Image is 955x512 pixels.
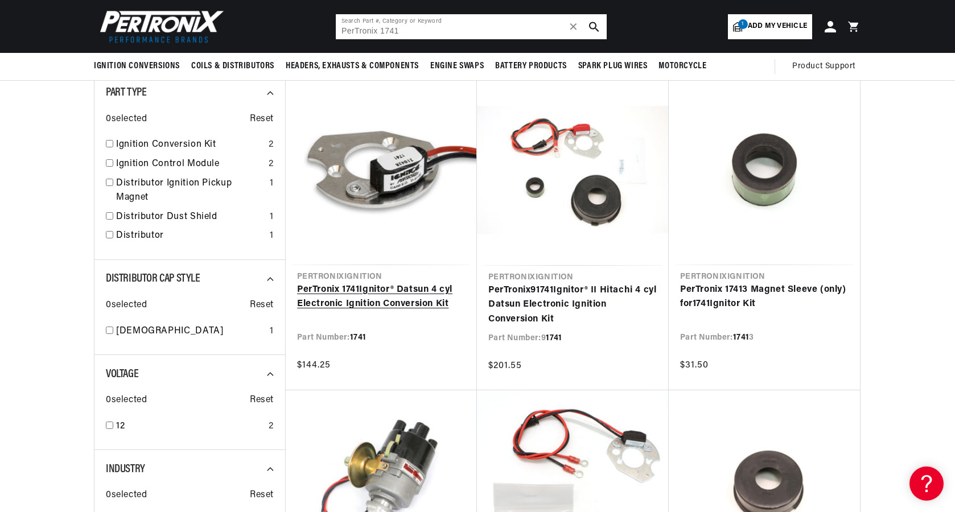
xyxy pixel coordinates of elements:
[106,369,138,380] span: Voltage
[269,157,274,172] div: 2
[425,53,489,80] summary: Engine Swaps
[658,60,706,72] span: Motorcycle
[270,229,274,243] div: 1
[106,488,147,503] span: 0 selected
[792,53,861,80] summary: Product Support
[269,419,274,434] div: 2
[489,53,573,80] summary: Battery Products
[116,157,264,172] a: Ignition Control Module
[94,53,186,80] summary: Ignition Conversions
[269,138,274,152] div: 2
[116,419,264,434] a: 12
[573,53,653,80] summary: Spark Plug Wires
[250,488,274,503] span: Reset
[106,393,147,408] span: 0 selected
[106,87,146,98] span: Part Type
[270,324,274,339] div: 1
[653,53,712,80] summary: Motorcycle
[116,229,265,243] a: Distributor
[748,21,807,32] span: Add my vehicle
[94,7,225,46] img: Pertronix
[94,60,180,72] span: Ignition Conversions
[116,324,265,339] a: [DEMOGRAPHIC_DATA]
[116,138,264,152] a: Ignition Conversion Kit
[250,112,274,127] span: Reset
[250,393,274,408] span: Reset
[336,14,607,39] input: Search Part #, Category or Keyword
[792,60,855,73] span: Product Support
[286,60,419,72] span: Headers, Exhausts & Components
[116,210,265,225] a: Distributor Dust Shield
[106,298,147,313] span: 0 selected
[186,53,280,80] summary: Coils & Distributors
[578,60,648,72] span: Spark Plug Wires
[680,283,849,312] a: PerTronix 17413 Magnet Sleeve (only) for1741Ignitor Kit
[270,176,274,191] div: 1
[738,19,748,29] span: 1
[495,60,567,72] span: Battery Products
[106,273,200,284] span: Distributor Cap Style
[250,298,274,313] span: Reset
[106,464,145,475] span: Industry
[116,176,265,205] a: Distributor Ignition Pickup Magnet
[728,14,812,39] a: 1Add my vehicle
[191,60,274,72] span: Coils & Distributors
[430,60,484,72] span: Engine Swaps
[582,14,607,39] button: search button
[488,283,657,327] a: PerTronix91741Ignitor® II Hitachi 4 cyl Datsun Electronic Ignition Conversion Kit
[106,112,147,127] span: 0 selected
[270,210,274,225] div: 1
[280,53,425,80] summary: Headers, Exhausts & Components
[297,283,466,312] a: PerTronix 1741Ignitor® Datsun 4 cyl Electronic Ignition Conversion Kit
